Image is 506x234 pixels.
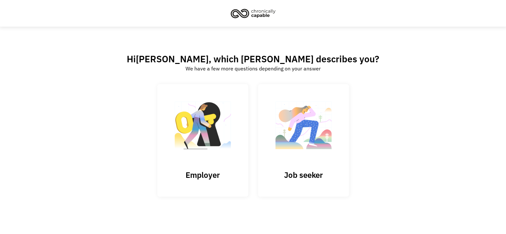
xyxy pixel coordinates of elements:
img: Chronically Capable logo [229,6,278,20]
input: Submit [157,84,248,197]
a: Job seeker [258,84,349,197]
h3: Job seeker [271,170,336,180]
div: We have a few more questions depending on your answer [186,65,321,72]
h2: Hi , which [PERSON_NAME] describes you? [127,53,379,65]
span: [PERSON_NAME] [136,53,209,65]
